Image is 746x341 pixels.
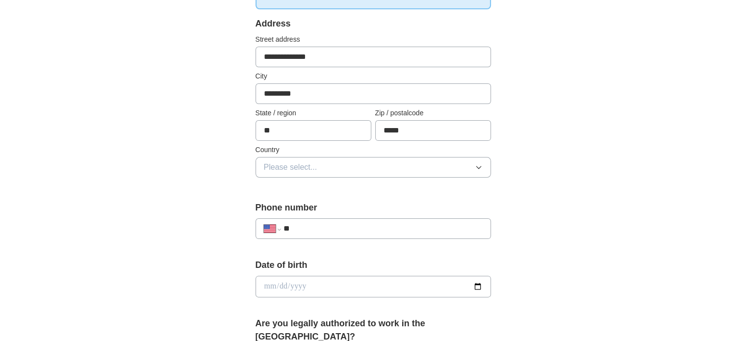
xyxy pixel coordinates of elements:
label: Phone number [256,201,491,214]
div: Address [256,17,491,30]
label: Country [256,145,491,155]
label: Zip / postalcode [375,108,491,118]
label: City [256,71,491,81]
label: Date of birth [256,259,491,272]
label: State / region [256,108,371,118]
span: Please select... [264,161,317,173]
button: Please select... [256,157,491,178]
label: Street address [256,34,491,45]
